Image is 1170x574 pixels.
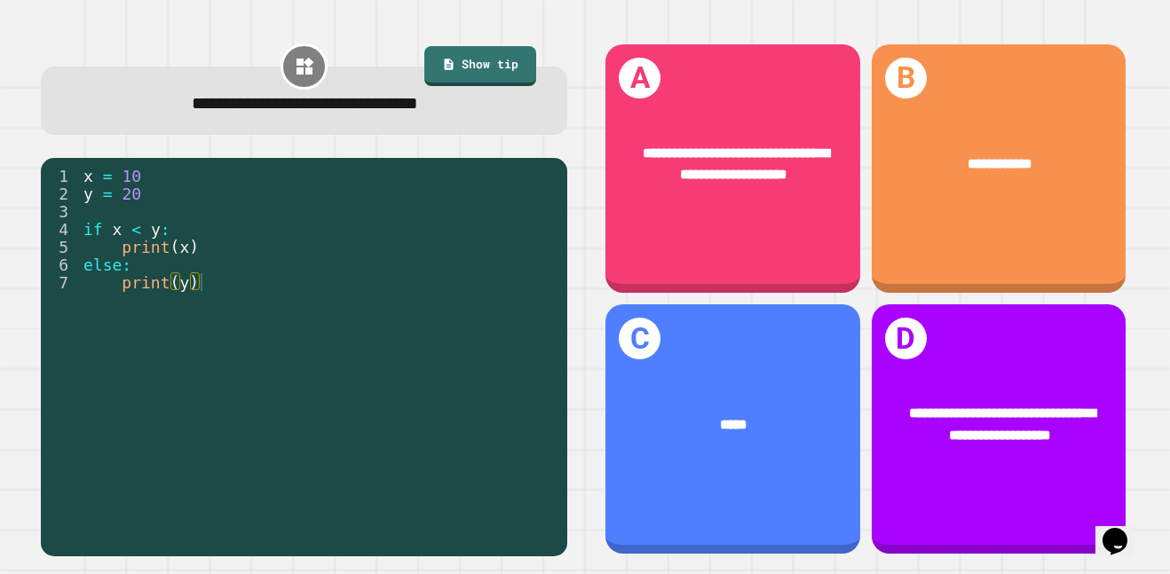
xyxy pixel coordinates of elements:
[885,318,927,359] h1: D
[1095,503,1152,556] iframe: chat widget
[41,167,80,185] div: 1
[619,318,660,359] h1: C
[41,185,80,202] div: 2
[885,58,927,99] h1: B
[41,202,80,220] div: 3
[424,46,536,86] a: Show tip
[619,58,660,99] h1: A
[41,220,80,238] div: 4
[41,256,80,273] div: 6
[41,238,80,256] div: 5
[41,273,80,291] div: 7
